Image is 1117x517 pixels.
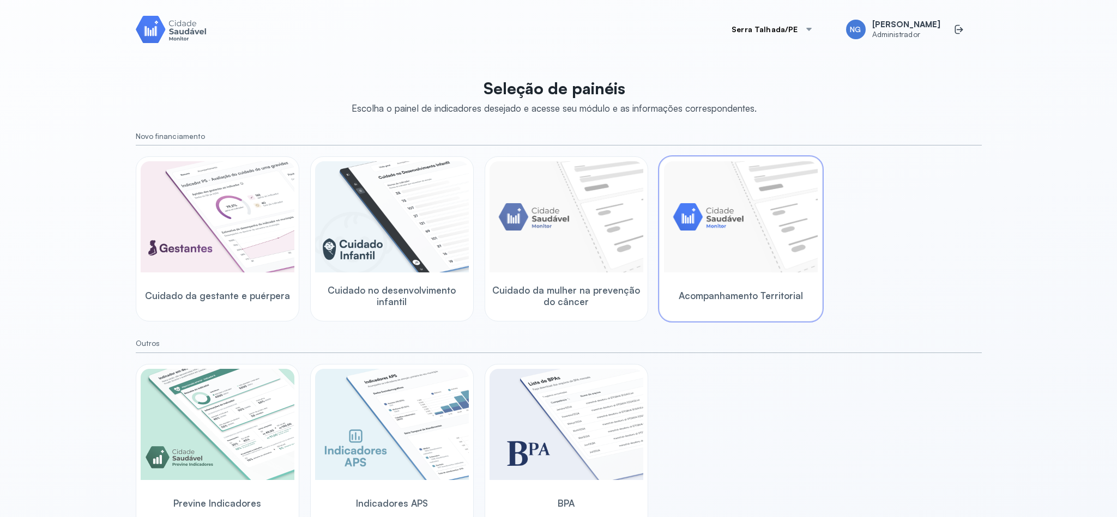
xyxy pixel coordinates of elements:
[315,284,469,308] span: Cuidado no desenvolvimento infantil
[141,161,294,272] img: pregnants.png
[173,497,261,509] span: Previne Indicadores
[136,14,207,45] img: Logotipo do produto Monitor
[315,369,469,480] img: aps-indicators.png
[872,20,940,30] span: [PERSON_NAME]
[718,19,826,40] button: Serra Talhada/PE
[141,369,294,480] img: previne-brasil.png
[356,497,428,509] span: Indicadores APS
[664,161,818,272] img: placeholder-module-ilustration.png
[315,161,469,272] img: child-development.png
[558,497,575,509] span: BPA
[679,290,803,301] span: Acompanhamento Territorial
[490,369,643,480] img: bpa.png
[145,290,290,301] span: Cuidado da gestante e puérpera
[872,30,940,39] span: Administrador
[352,78,757,98] p: Seleção de painéis
[850,25,861,34] span: NG
[490,284,643,308] span: Cuidado da mulher na prevenção do câncer
[352,102,757,114] div: Escolha o painel de indicadores desejado e acesse seu módulo e as informações correspondentes.
[490,161,643,272] img: placeholder-module-ilustration.png
[136,132,982,141] small: Novo financiamento
[136,339,982,348] small: Outros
